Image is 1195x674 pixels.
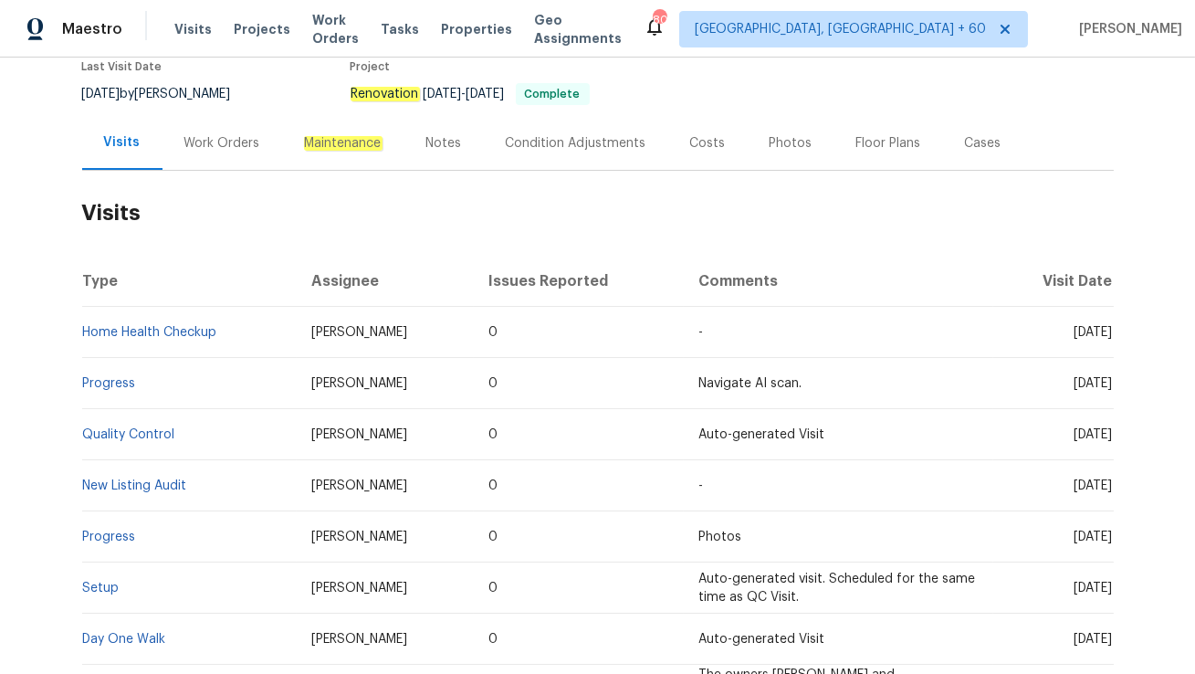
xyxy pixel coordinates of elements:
[534,11,622,47] span: Geo Assignments
[297,256,474,307] th: Assignee
[1074,377,1113,390] span: [DATE]
[351,61,391,72] span: Project
[82,88,121,100] span: [DATE]
[311,633,407,646] span: [PERSON_NAME]
[311,428,407,441] span: [PERSON_NAME]
[312,11,359,47] span: Work Orders
[698,531,741,543] span: Photos
[311,326,407,339] span: [PERSON_NAME]
[488,531,498,543] span: 0
[466,88,505,100] span: [DATE]
[311,377,407,390] span: [PERSON_NAME]
[856,134,921,153] div: Floor Plans
[690,134,726,153] div: Costs
[424,88,462,100] span: [DATE]
[1072,20,1182,38] span: [PERSON_NAME]
[488,326,498,339] span: 0
[82,83,253,105] div: by [PERSON_NAME]
[83,377,136,390] a: Progress
[83,531,136,543] a: Progress
[83,479,187,492] a: New Listing Audit
[653,11,666,29] div: 800
[424,88,505,100] span: -
[488,633,498,646] span: 0
[1074,428,1113,441] span: [DATE]
[311,479,407,492] span: [PERSON_NAME]
[488,377,498,390] span: 0
[698,573,975,604] span: Auto-generated visit. Scheduled for the same time as QC Visit.
[311,582,407,595] span: [PERSON_NAME]
[506,134,646,153] div: Condition Adjustments
[311,531,407,543] span: [PERSON_NAME]
[441,20,512,38] span: Properties
[1074,633,1113,646] span: [DATE]
[381,23,419,36] span: Tasks
[965,134,1001,153] div: Cases
[184,134,260,153] div: Work Orders
[234,20,290,38] span: Projects
[1074,479,1113,492] span: [DATE]
[474,256,684,307] th: Issues Reported
[993,256,1113,307] th: Visit Date
[82,61,162,72] span: Last Visit Date
[351,87,420,101] em: Renovation
[82,256,298,307] th: Type
[698,479,703,492] span: -
[1074,326,1113,339] span: [DATE]
[684,256,993,307] th: Comments
[104,133,141,152] div: Visits
[82,171,1114,256] h2: Visits
[518,89,588,100] span: Complete
[488,428,498,441] span: 0
[83,428,175,441] a: Quality Control
[304,136,383,151] em: Maintenance
[83,326,217,339] a: Home Health Checkup
[695,20,986,38] span: [GEOGRAPHIC_DATA], [GEOGRAPHIC_DATA] + 60
[488,479,498,492] span: 0
[770,134,812,153] div: Photos
[698,428,824,441] span: Auto-generated Visit
[426,134,462,153] div: Notes
[1074,531,1113,543] span: [DATE]
[1074,582,1113,595] span: [DATE]
[62,20,122,38] span: Maestro
[698,377,802,390] span: Navigate AI scan.
[83,633,166,646] a: Day One Walk
[698,633,824,646] span: Auto-generated Visit
[698,326,703,339] span: -
[83,582,120,595] a: Setup
[488,582,498,595] span: 0
[174,20,212,38] span: Visits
